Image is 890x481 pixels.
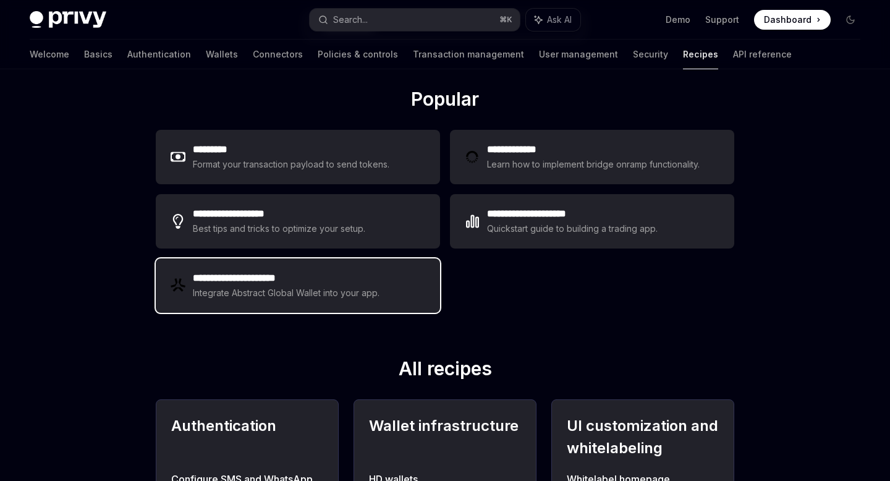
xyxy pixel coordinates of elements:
a: Policies & controls [318,40,398,69]
img: dark logo [30,11,106,28]
a: Welcome [30,40,69,69]
button: Toggle dark mode [841,10,860,30]
span: Ask AI [547,14,572,26]
a: **** **** ***Learn how to implement bridge onramp functionality. [450,130,734,184]
h2: Authentication [171,415,323,459]
span: ⌘ K [499,15,512,25]
button: Ask AI [526,9,580,31]
a: Wallets [206,40,238,69]
h2: Wallet infrastructure [369,415,521,459]
div: Format your transaction payload to send tokens. [193,157,390,172]
div: Learn how to implement bridge onramp functionality. [487,157,703,172]
div: Quickstart guide to building a trading app. [487,221,658,236]
a: Connectors [253,40,303,69]
a: Support [705,14,739,26]
a: Authentication [127,40,191,69]
a: Demo [666,14,690,26]
a: Security [633,40,668,69]
a: **** ****Format your transaction payload to send tokens. [156,130,440,184]
h2: UI customization and whitelabeling [567,415,719,459]
a: Basics [84,40,112,69]
span: Dashboard [764,14,812,26]
a: User management [539,40,618,69]
a: API reference [733,40,792,69]
div: Integrate Abstract Global Wallet into your app. [193,286,381,300]
a: Recipes [683,40,718,69]
button: Search...⌘K [310,9,519,31]
a: Dashboard [754,10,831,30]
h2: Popular [156,88,734,115]
div: Best tips and tricks to optimize your setup. [193,221,367,236]
a: Transaction management [413,40,524,69]
div: Search... [333,12,368,27]
h2: All recipes [156,357,734,385]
